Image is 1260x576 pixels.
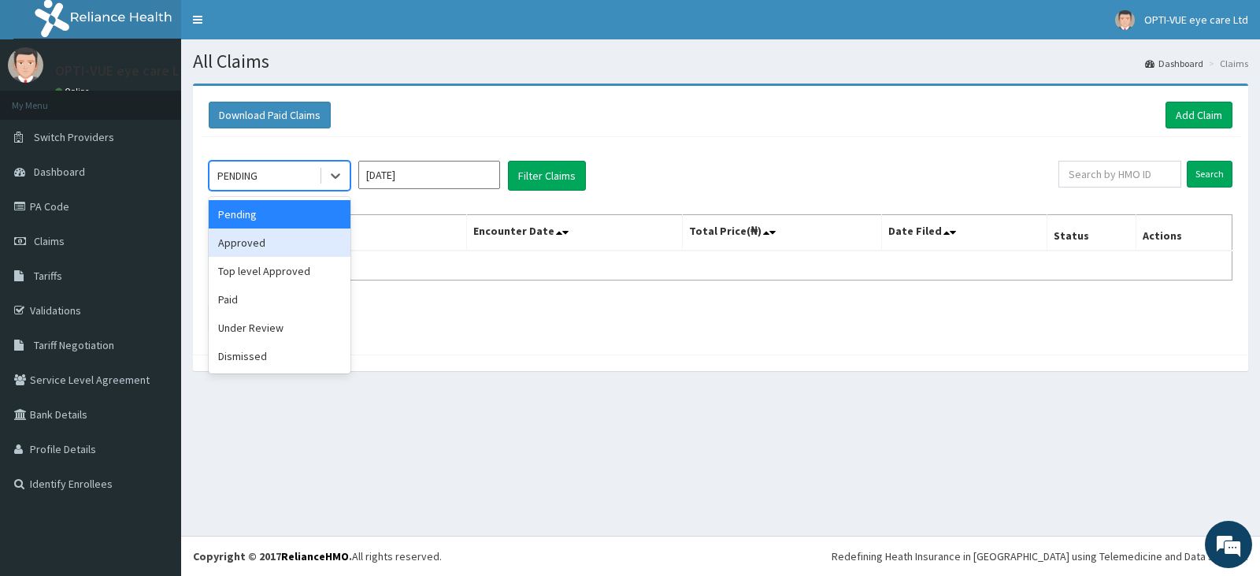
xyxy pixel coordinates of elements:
[209,257,350,285] div: Top level Approved
[1047,215,1136,251] th: Status
[55,86,93,97] a: Online
[1187,161,1232,188] input: Search
[209,229,350,257] div: Approved
[209,102,331,128] button: Download Paid Claims
[34,165,85,179] span: Dashboard
[209,200,350,229] div: Pending
[209,342,350,370] div: Dismissed
[34,234,65,248] span: Claims
[29,79,64,118] img: d_794563401_company_1708531726252_794563401
[34,130,114,144] span: Switch Providers
[217,168,258,184] div: PENDING
[358,161,500,189] input: Select Month and Year
[8,397,300,452] textarea: Type your message and hit 'Enter'
[1144,13,1248,27] span: OPTI-VUE eye care Ltd
[193,549,352,563] strong: Copyright © 2017 .
[8,47,43,83] img: User Image
[55,64,194,78] p: OPTI-VUE eye care Ltd
[281,549,349,563] a: RelianceHMO
[91,182,217,341] span: We're online!
[193,51,1248,72] h1: All Claims
[209,285,350,314] div: Paid
[1165,102,1232,128] a: Add Claim
[1145,57,1203,70] a: Dashboard
[34,269,62,283] span: Tariffs
[1058,161,1182,188] input: Search by HMO ID
[882,215,1047,251] th: Date Filed
[1205,57,1248,70] li: Claims
[258,8,296,46] div: Minimize live chat window
[682,215,881,251] th: Total Price(₦)
[1115,10,1135,30] img: User Image
[181,536,1260,576] footer: All rights reserved.
[209,314,350,342] div: Under Review
[508,161,586,191] button: Filter Claims
[467,215,682,251] th: Encounter Date
[34,338,114,352] span: Tariff Negotiation
[1136,215,1232,251] th: Actions
[82,88,265,109] div: Chat with us now
[832,548,1248,564] div: Redefining Heath Insurance in [GEOGRAPHIC_DATA] using Telemedicine and Data Science!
